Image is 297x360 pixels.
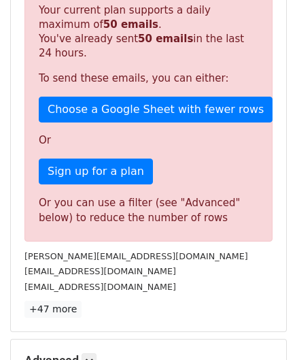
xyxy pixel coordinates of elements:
a: Choose a Google Sheet with fewer rows [39,97,273,122]
p: Or [39,133,258,148]
p: To send these emails, you can either: [39,71,258,86]
p: Your current plan supports a daily maximum of . You've already sent in the last 24 hours. [39,3,258,61]
a: +47 more [24,301,82,318]
strong: 50 emails [138,33,193,45]
small: [PERSON_NAME][EMAIL_ADDRESS][DOMAIN_NAME] [24,251,248,261]
iframe: Chat Widget [229,295,297,360]
small: [EMAIL_ADDRESS][DOMAIN_NAME] [24,266,176,276]
small: [EMAIL_ADDRESS][DOMAIN_NAME] [24,282,176,292]
strong: 50 emails [103,18,158,31]
a: Sign up for a plan [39,159,153,184]
div: Or you can use a filter (see "Advanced" below) to reduce the number of rows [39,195,258,226]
